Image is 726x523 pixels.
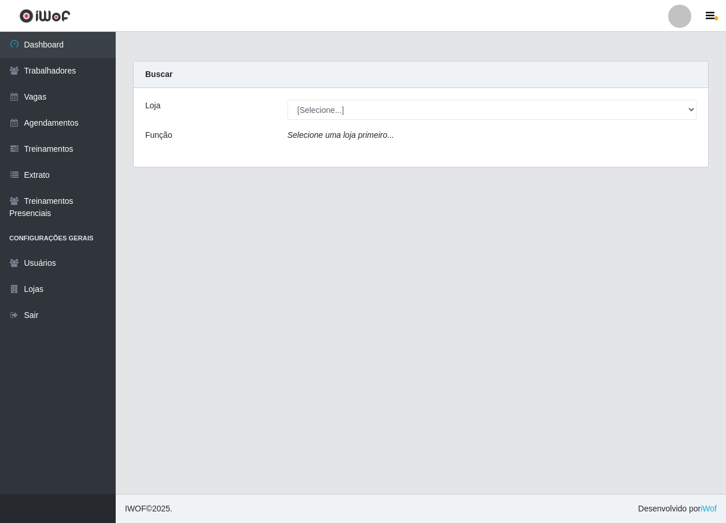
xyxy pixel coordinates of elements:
span: © 2025 . [125,503,172,515]
a: iWof [701,504,717,513]
span: Desenvolvido por [638,503,717,515]
img: CoreUI Logo [19,9,71,23]
span: IWOF [125,504,146,513]
strong: Buscar [145,70,172,79]
i: Selecione uma loja primeiro... [288,130,394,140]
label: Função [145,129,172,141]
label: Loja [145,100,160,112]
